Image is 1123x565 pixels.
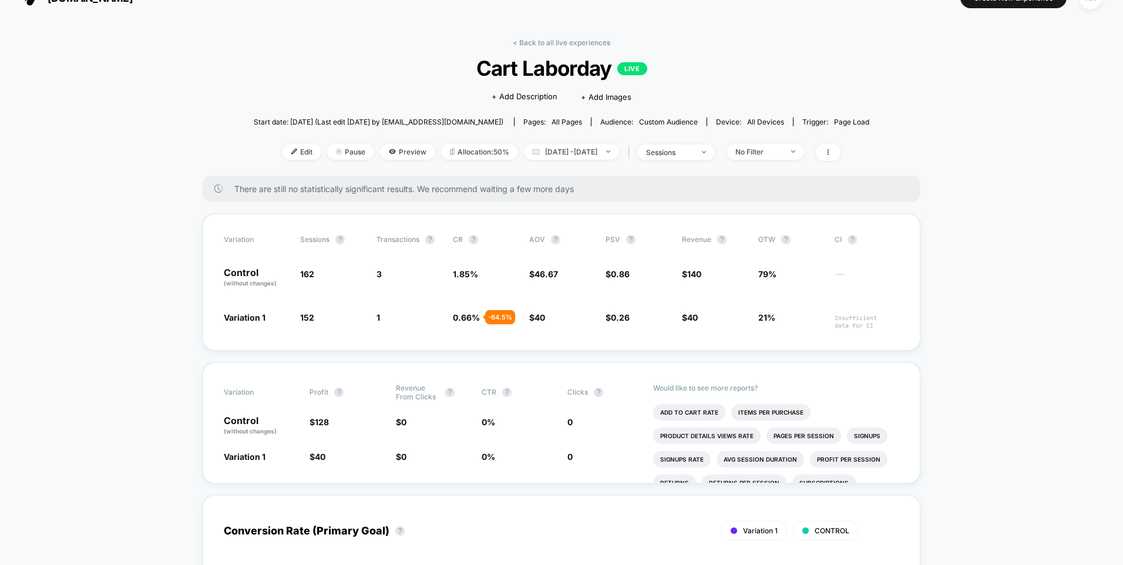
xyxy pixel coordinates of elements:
[567,452,573,462] span: 0
[802,117,869,126] div: Trigger:
[395,526,405,536] button: ?
[300,235,329,244] span: Sessions
[717,451,804,468] li: Avg Session Duration
[224,452,265,462] span: Variation 1
[766,428,841,444] li: Pages Per Session
[524,144,619,160] span: [DATE] - [DATE]
[781,235,791,244] button: ?
[551,235,560,244] button: ?
[682,235,711,244] span: Revenue
[376,269,382,279] span: 3
[702,475,786,491] li: Returns Per Session
[747,117,784,126] span: all devices
[453,269,478,279] span: 1.85 %
[283,144,321,160] span: Edit
[513,38,610,47] a: < Back to all live experiences
[617,62,647,75] p: LIVE
[492,91,557,103] span: + Add Description
[594,388,603,397] button: ?
[441,144,518,160] span: Allocation: 50%
[835,314,899,329] span: Insufficient data for CI
[611,312,630,322] span: 0.26
[758,312,775,322] span: 21%
[469,235,478,244] button: ?
[835,271,899,288] span: ---
[606,312,630,322] span: $
[626,235,636,244] button: ?
[815,526,849,535] span: CONTROL
[639,117,698,126] span: Custom Audience
[534,269,558,279] span: 46.67
[450,149,455,155] img: rebalance
[285,56,839,80] span: Cart Laborday
[606,235,620,244] span: PSV
[327,144,374,160] span: Pause
[625,144,637,161] span: |
[653,475,696,491] li: Returns
[847,428,887,444] li: Signups
[334,388,344,397] button: ?
[291,149,297,154] img: edit
[600,117,698,126] div: Audience:
[224,312,265,322] span: Variation 1
[717,235,727,244] button: ?
[396,452,406,462] span: $
[482,388,496,396] span: CTR
[315,417,329,427] span: 128
[224,384,288,401] span: Variation
[552,117,582,126] span: all pages
[835,235,899,244] span: CI
[453,235,463,244] span: CR
[702,151,706,153] img: end
[687,312,698,322] span: 40
[534,312,545,322] span: 40
[254,117,503,126] span: Start date: [DATE] (Last edit [DATE] by [EMAIL_ADDRESS][DOMAIN_NAME])
[529,235,545,244] span: AOV
[310,452,325,462] span: $
[224,235,288,244] span: Variation
[743,526,778,535] span: Variation 1
[707,117,793,126] span: Device:
[606,150,610,153] img: end
[731,404,811,421] li: Items Per Purchase
[224,416,298,436] p: Control
[401,452,406,462] span: 0
[310,417,329,427] span: $
[758,235,823,244] span: OTW
[376,235,419,244] span: Transactions
[529,269,558,279] span: $
[581,92,631,102] span: + Add Images
[482,417,495,427] span: 0 %
[646,148,693,157] div: sessions
[310,388,328,396] span: Profit
[335,235,345,244] button: ?
[653,384,899,392] p: Would like to see more reports?
[834,117,869,126] span: Page Load
[401,417,406,427] span: 0
[567,417,573,427] span: 0
[396,384,439,401] span: Revenue From Clicks
[453,312,480,322] span: 0.66 %
[529,312,545,322] span: $
[224,280,277,287] span: (without changes)
[224,268,288,288] p: Control
[485,310,515,324] div: - 64.5 %
[606,269,630,279] span: $
[653,451,711,468] li: Signups Rate
[523,117,582,126] div: Pages:
[653,428,761,444] li: Product Details Views Rate
[735,147,782,156] div: No Filter
[682,269,701,279] span: $
[482,452,495,462] span: 0 %
[687,269,701,279] span: 140
[425,235,435,244] button: ?
[396,417,406,427] span: $
[300,312,314,322] span: 152
[758,269,776,279] span: 79%
[315,452,325,462] span: 40
[445,388,455,397] button: ?
[682,312,698,322] span: $
[792,475,856,491] li: Subscriptions
[810,451,887,468] li: Profit Per Session
[336,149,342,154] img: end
